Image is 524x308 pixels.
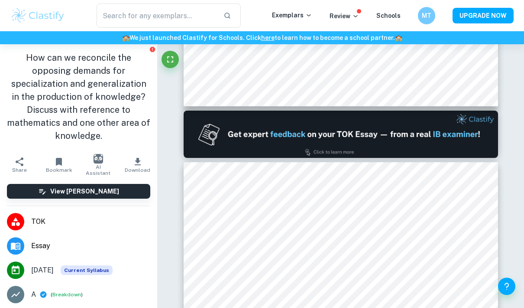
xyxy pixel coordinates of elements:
button: Help and Feedback [498,278,515,295]
span: ( ) [51,291,83,299]
span: [DATE] [31,265,54,275]
h6: MT [422,11,432,20]
span: 🏫 [395,34,402,41]
button: MT [418,7,435,24]
img: Ad [184,111,498,158]
a: Schools [376,12,401,19]
span: TOK [31,216,150,227]
button: Breakdown [52,291,81,298]
img: Clastify logo [10,7,65,24]
p: A [31,289,36,300]
input: Search for any exemplars... [97,3,217,28]
span: 🏫 [122,34,129,41]
button: UPGRADE NOW [453,8,514,23]
div: This exemplar is based on the current syllabus. Feel free to refer to it for inspiration/ideas wh... [61,265,113,275]
button: View [PERSON_NAME] [7,184,150,199]
span: Bookmark [46,167,72,173]
span: AI Assistant [84,164,113,176]
button: Fullscreen [162,51,179,68]
button: Report issue [149,46,155,52]
h1: How can we reconcile the opposing demands for specialization and generalization in the production... [7,51,150,142]
button: AI Assistant [79,153,118,177]
button: Download [118,153,157,177]
span: Current Syllabus [61,265,113,275]
span: Download [125,167,150,173]
span: Essay [31,241,150,251]
button: Bookmark [39,153,79,177]
span: Share [12,167,27,173]
p: Exemplars [272,10,312,20]
p: Review [330,11,359,21]
h6: View [PERSON_NAME] [50,187,119,196]
img: AI Assistant [94,154,103,164]
a: here [261,34,275,41]
h6: We just launched Clastify for Schools. Click to learn how to become a school partner. [2,33,522,43]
